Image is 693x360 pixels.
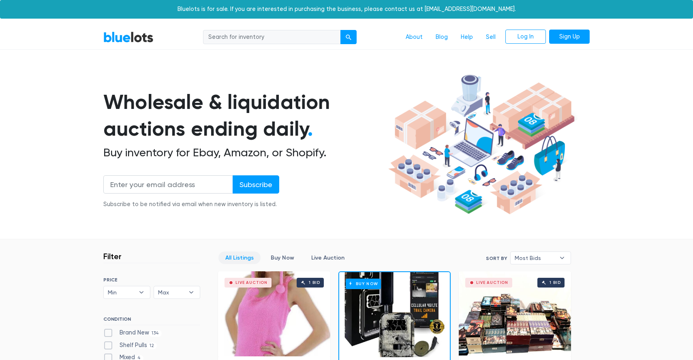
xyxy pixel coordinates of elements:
h6: Buy Now [346,279,381,289]
a: All Listings [218,251,261,264]
span: 12 [147,343,157,349]
input: Subscribe [233,175,279,194]
h3: Filter [103,251,122,261]
div: Live Auction [235,281,267,285]
span: 134 [149,330,162,337]
h6: PRICE [103,277,200,283]
span: Max [158,286,185,298]
b: ▾ [554,252,571,264]
b: ▾ [133,286,150,298]
a: Live Auction [304,251,351,264]
span: Most Bids [515,252,555,264]
a: Sell [479,30,502,45]
a: Blog [429,30,454,45]
span: Min [108,286,135,298]
label: Brand New [103,328,162,337]
a: BlueLots [103,31,154,43]
a: Buy Now [264,251,301,264]
a: About [399,30,429,45]
div: 1 bid [309,281,320,285]
input: Search for inventory [203,30,341,45]
a: Log In [505,30,546,44]
h6: CONDITION [103,316,200,325]
a: Buy Now [339,272,450,357]
b: ▾ [183,286,200,298]
img: hero-ee84e7d0318cb26816c560f6b4441b76977f77a177738b4e94f68c95b2b83dbb.png [385,71,577,218]
a: Sign Up [549,30,590,44]
div: 1 bid [550,281,560,285]
h2: Buy inventory for Ebay, Amazon, or Shopify. [103,146,385,160]
a: Live Auction 1 bid [218,271,330,356]
span: . [308,117,313,141]
label: Sort By [486,255,507,262]
h1: Wholesale & liquidation auctions ending daily [103,89,385,143]
div: Live Auction [476,281,508,285]
div: Subscribe to be notified via email when new inventory is listed. [103,200,279,209]
a: Live Auction 1 bid [459,271,571,356]
input: Enter your email address [103,175,233,194]
label: Shelf Pulls [103,341,157,350]
a: Help [454,30,479,45]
